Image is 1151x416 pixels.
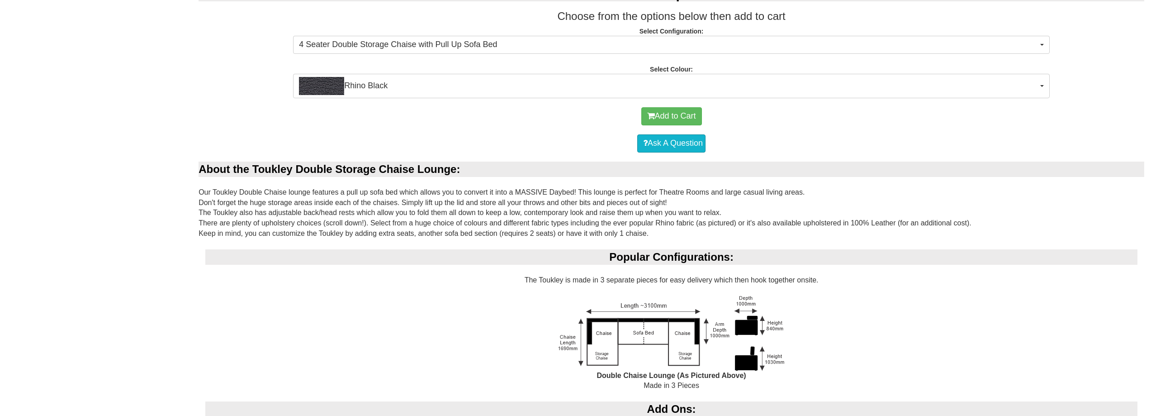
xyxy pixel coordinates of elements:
b: Double Chaise Lounge (As Pictured Above) [597,372,746,379]
span: 4 Seater Double Storage Chaise with Pull Up Sofa Bed [299,39,1038,51]
a: Ask A Question [637,134,706,153]
button: Rhino BlackRhino Black [293,74,1050,98]
h3: Choose from the options below then add to cart [199,10,1144,22]
button: 4 Seater Double Storage Chaise with Pull Up Sofa Bed [293,36,1050,54]
button: Add to Cart [641,107,702,125]
strong: Select Colour: [650,66,693,73]
img: Double Chaise Lounge [559,296,785,371]
div: Made in 3 Pieces [205,296,1137,402]
div: The Toukley is made in 3 separate pieces for easy delivery which then hook together onsite. [199,249,1144,402]
span: Rhino Black [299,77,1038,95]
div: Popular Configurations: [205,249,1137,265]
div: About the Toukley Double Storage Chaise Lounge: [199,162,1144,177]
img: Rhino Black [299,77,344,95]
strong: Select Configuration: [639,28,704,35]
